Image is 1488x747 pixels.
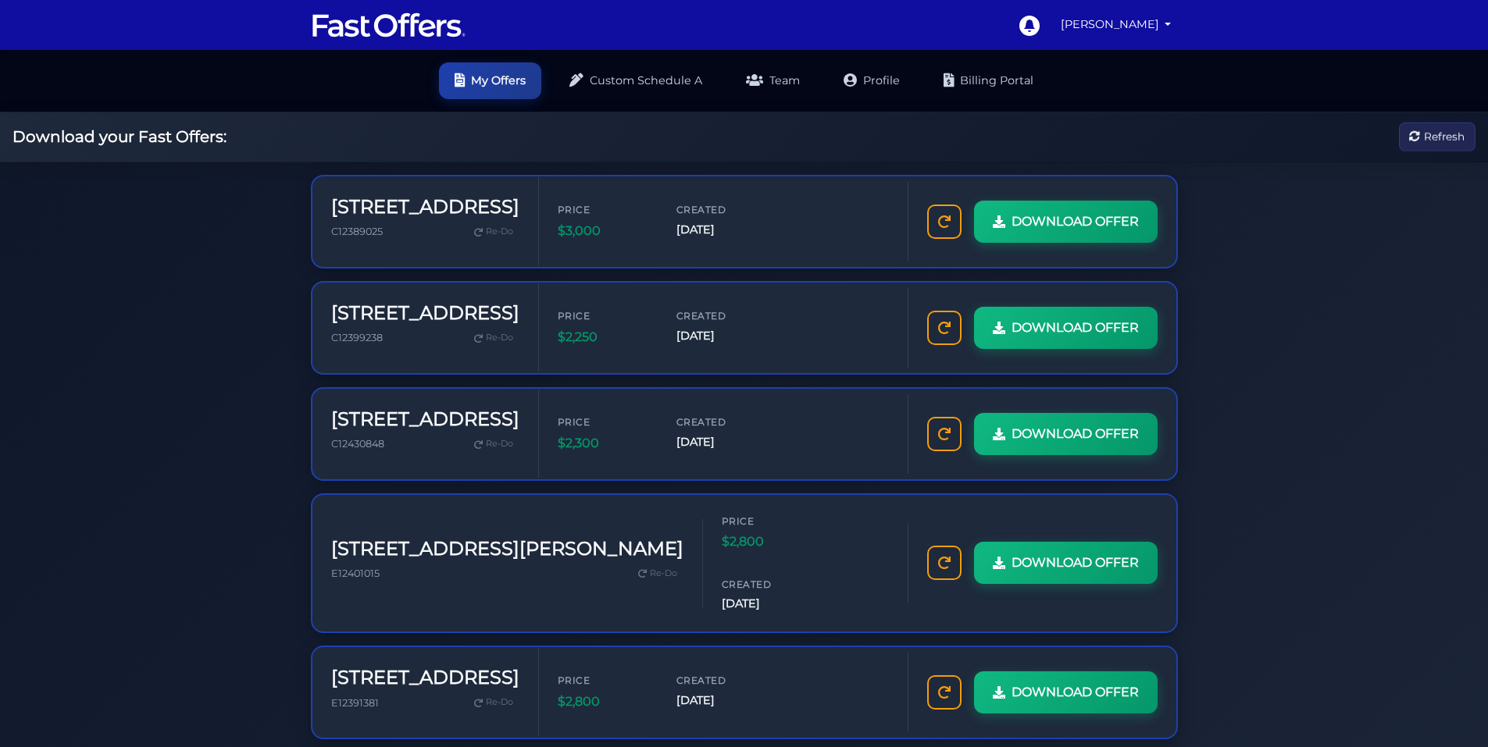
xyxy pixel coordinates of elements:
h2: Download your Fast Offers: [12,127,227,146]
span: $2,300 [558,433,651,454]
span: E12391381 [331,697,379,709]
span: DOWNLOAD OFFER [1012,682,1139,703]
h3: [STREET_ADDRESS] [331,667,519,689]
span: [DATE] [676,692,770,710]
span: Price [722,514,815,528]
span: Created [722,577,815,592]
span: E12401015 [331,567,380,579]
span: Re-Do [486,331,513,345]
span: [DATE] [722,595,815,613]
span: Created [676,202,770,217]
a: Billing Portal [928,62,1049,99]
span: $2,800 [558,692,651,712]
span: Price [558,202,651,217]
span: C12399238 [331,332,383,343]
span: Refresh [1424,128,1465,145]
span: Created [676,673,770,688]
span: [DATE] [676,433,770,451]
a: Custom Schedule A [554,62,718,99]
h3: [STREET_ADDRESS] [331,302,519,325]
a: Re-Do [468,692,519,713]
a: DOWNLOAD OFFER [974,413,1158,455]
a: Re-Do [468,222,519,242]
span: DOWNLOAD OFFER [1012,318,1139,338]
span: $2,250 [558,327,651,347]
iframe: Customerly Messenger Launcher [1429,686,1476,733]
span: Price [558,414,651,429]
span: Created [676,308,770,323]
span: Price [558,308,651,323]
span: C12389025 [331,226,383,237]
h3: [STREET_ADDRESS] [331,196,519,219]
a: Re-Do [468,434,519,454]
h3: [STREET_ADDRESS] [331,408,519,431]
a: Re-Do [632,564,683,584]
a: My Offers [439,62,541,99]
a: [PERSON_NAME] [1054,9,1178,40]
a: Re-Do [468,328,519,348]
span: $3,000 [558,221,651,241]
a: DOWNLOAD OFFER [974,542,1158,584]
span: Re-Do [650,567,677,581]
span: [DATE] [676,221,770,239]
a: DOWNLOAD OFFER [974,671,1158,713]
h3: [STREET_ADDRESS][PERSON_NAME] [331,538,683,560]
a: DOWNLOAD OFFER [974,201,1158,243]
button: Refresh [1399,123,1476,151]
span: Re-Do [486,437,513,451]
span: $2,800 [722,532,815,552]
span: DOWNLOAD OFFER [1012,212,1139,232]
a: Profile [828,62,915,99]
a: Team [730,62,815,99]
span: C12430848 [331,438,384,450]
span: Price [558,673,651,688]
a: DOWNLOAD OFFER [974,307,1158,349]
span: DOWNLOAD OFFER [1012,424,1139,444]
span: Created [676,414,770,429]
span: DOWNLOAD OFFER [1012,553,1139,573]
span: Re-Do [486,695,513,710]
span: [DATE] [676,327,770,345]
span: Re-Do [486,225,513,239]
